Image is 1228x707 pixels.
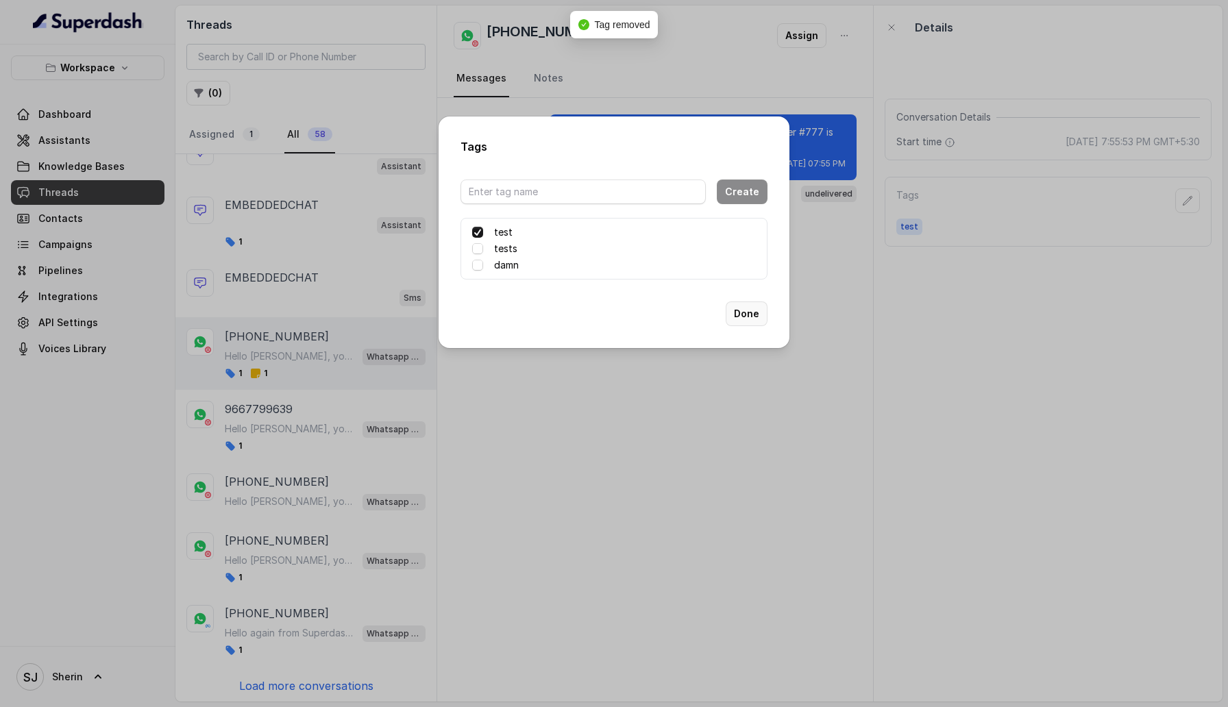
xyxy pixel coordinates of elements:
input: Enter tag name [460,179,706,204]
label: tests [494,240,517,257]
label: damn [494,257,519,273]
label: test [494,224,513,240]
span: check-circle [578,19,589,30]
button: Done [726,301,767,326]
span: Tag removed [595,19,650,30]
h2: Tags [460,138,767,155]
button: Create [717,179,767,204]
